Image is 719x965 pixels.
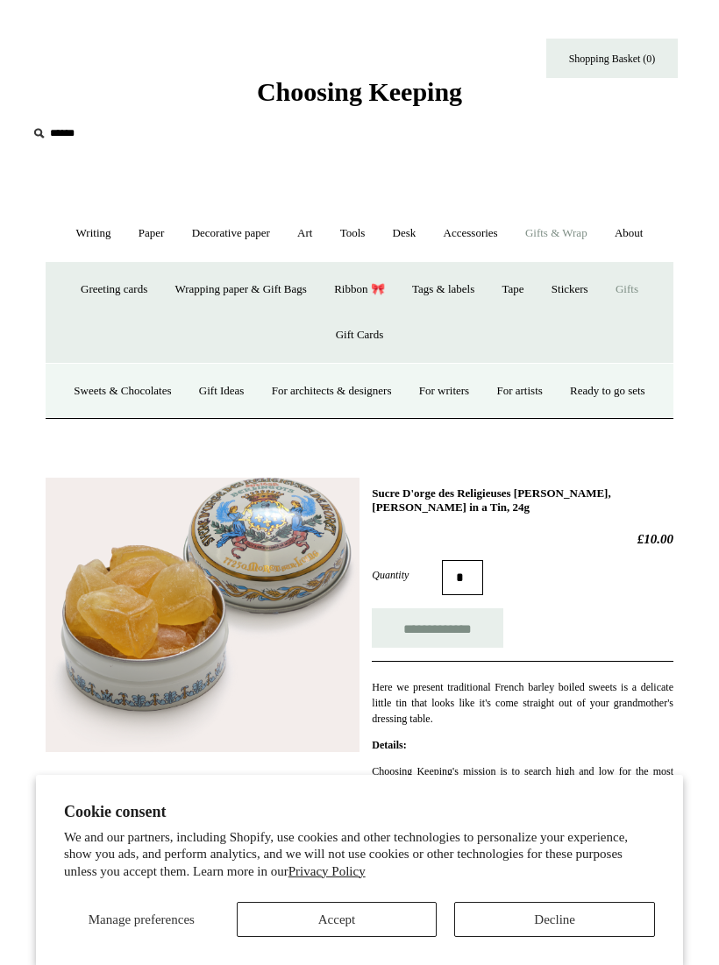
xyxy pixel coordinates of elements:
[237,902,438,937] button: Accept
[68,266,160,313] a: Greeting cards
[257,91,462,103] a: Choosing Keeping
[372,739,406,751] strong: Details:
[407,368,481,415] a: For writers
[372,567,442,583] label: Quantity
[372,679,673,727] p: Here we present traditional French barley boiled sweets is a delicate little tin that looks like ...
[602,210,656,257] a: About
[431,210,510,257] a: Accessories
[400,266,487,313] a: Tags & labels
[513,210,600,257] a: Gifts & Wrap
[64,829,655,881] p: We and our partners, including Shopify, use cookies and other technologies to personalize your ex...
[46,478,359,752] img: Sucre D'orge des Religieuses de Moret, Barley Sweets in a Tin, 24g
[64,902,219,937] button: Manage preferences
[64,803,655,821] h2: Cookie consent
[484,368,554,415] a: For artists
[64,210,124,257] a: Writing
[180,210,282,257] a: Decorative paper
[126,210,177,257] a: Paper
[372,486,673,514] h1: Sucre D'orge des Religieuses [PERSON_NAME], [PERSON_NAME] in a Tin, 24g
[328,210,378,257] a: Tools
[489,266,536,313] a: Tape
[61,368,183,415] a: Sweets & Chocolates
[558,368,658,415] a: Ready to go sets
[539,266,601,313] a: Stickers
[381,210,429,257] a: Desk
[260,368,404,415] a: For architects & designers
[372,763,673,811] p: Choosing Keeping's mission is to search high and low for the most extraordinary goodies and, alth...
[257,77,462,106] span: Choosing Keeping
[162,266,318,313] a: Wrapping paper & Gift Bags
[603,266,651,313] a: Gifts
[89,912,195,926] span: Manage preferences
[454,902,655,937] button: Decline
[187,368,257,415] a: Gift Ideas
[324,312,396,358] a: Gift Cards
[288,864,366,878] a: Privacy Policy
[322,266,397,313] a: Ribbon 🎀
[285,210,324,257] a: Art
[372,531,673,547] h2: £10.00
[546,39,678,78] a: Shopping Basket (0)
